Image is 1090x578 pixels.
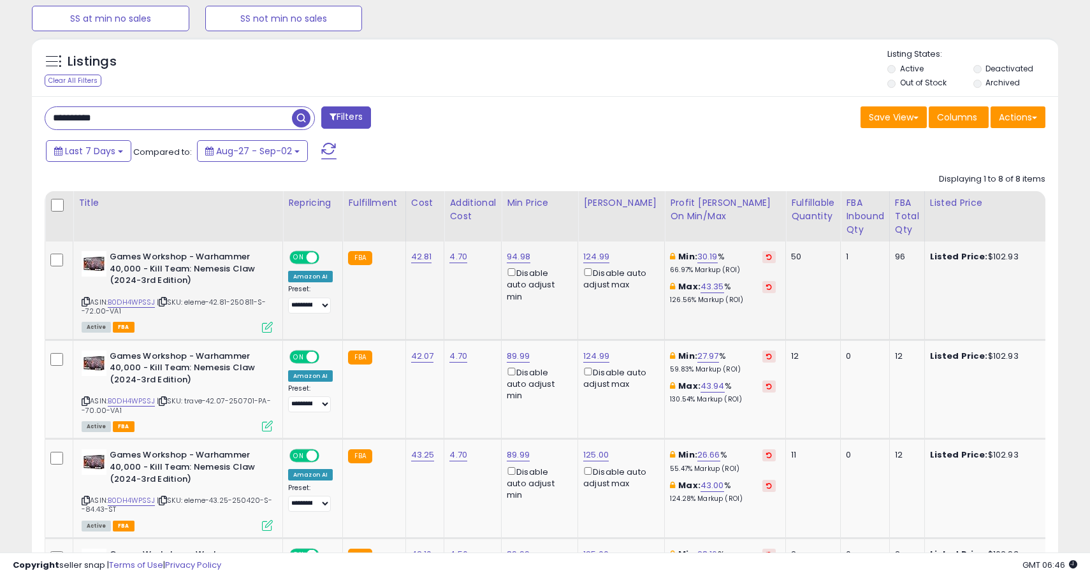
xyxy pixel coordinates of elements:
[895,449,915,461] div: 12
[449,350,467,363] a: 4.70
[583,250,609,263] a: 124.99
[348,196,400,210] div: Fulfillment
[930,251,1036,263] div: $102.93
[670,465,776,473] p: 55.47% Markup (ROI)
[165,559,221,571] a: Privacy Policy
[930,449,988,461] b: Listed Price:
[113,521,134,531] span: FBA
[82,350,106,376] img: 41dlie8-FiL._SL40_.jpg
[887,48,1057,61] p: Listing States:
[583,196,659,210] div: [PERSON_NAME]
[701,479,724,492] a: 43.00
[991,106,1045,128] button: Actions
[317,252,338,263] span: OFF
[507,465,568,502] div: Disable auto adjust min
[288,484,333,512] div: Preset:
[846,196,884,236] div: FBA inbound Qty
[900,77,947,88] label: Out of Stock
[670,395,776,404] p: 130.54% Markup (ROI)
[317,451,338,461] span: OFF
[288,469,333,480] div: Amazon AI
[507,365,568,402] div: Disable auto adjust min
[449,449,467,461] a: 4.70
[82,449,106,475] img: 41dlie8-FiL._SL40_.jpg
[82,322,111,333] span: All listings currently available for purchase on Amazon
[288,271,333,282] div: Amazon AI
[670,266,776,275] p: 66.97% Markup (ROI)
[82,251,273,331] div: ASIN:
[846,251,880,263] div: 1
[670,296,776,305] p: 126.56% Markup (ROI)
[449,196,496,223] div: Additional Cost
[291,451,307,461] span: ON
[45,75,101,87] div: Clear All Filters
[900,63,924,74] label: Active
[82,251,106,277] img: 41dlie8-FiL._SL40_.jpg
[895,196,919,236] div: FBA Total Qty
[507,196,572,210] div: Min Price
[670,495,776,503] p: 124.28% Markup (ROI)
[930,350,1036,362] div: $102.93
[110,350,265,389] b: Games Workshop - Warhammer 40,000 - Kill Team: Nemesis Claw (2024-3rd Edition)
[110,449,265,488] b: Games Workshop - Warhammer 40,000 - Kill Team: Nemesis Claw (2024-3rd Edition)
[288,384,333,413] div: Preset:
[929,106,989,128] button: Columns
[583,350,609,363] a: 124.99
[678,449,697,461] b: Min:
[449,250,467,263] a: 4.70
[791,196,835,223] div: Fulfillable Quantity
[13,559,59,571] strong: Copyright
[133,146,192,158] span: Compared to:
[665,191,786,242] th: The percentage added to the cost of goods (COGS) that forms the calculator for Min & Max prices.
[678,479,701,491] b: Max:
[411,196,439,210] div: Cost
[937,111,977,124] span: Columns
[113,421,134,432] span: FBA
[13,560,221,572] div: seller snap | |
[701,280,724,293] a: 43.35
[895,350,915,362] div: 12
[82,297,266,316] span: | SKU: eleme-42.81-250811-S--72.00-VA1
[670,380,776,404] div: %
[846,449,880,461] div: 0
[670,251,776,275] div: %
[291,351,307,362] span: ON
[670,365,776,374] p: 59.83% Markup (ROI)
[670,281,776,305] div: %
[82,449,273,530] div: ASIN:
[846,350,880,362] div: 0
[678,380,701,392] b: Max:
[930,449,1036,461] div: $102.93
[697,250,718,263] a: 30.19
[1022,559,1077,571] span: 2025-09-10 06:46 GMT
[670,480,776,503] div: %
[583,465,655,489] div: Disable auto adjust max
[930,250,988,263] b: Listed Price:
[348,449,372,463] small: FBA
[68,53,117,71] h5: Listings
[321,106,371,129] button: Filters
[670,196,780,223] div: Profit [PERSON_NAME] on Min/Max
[216,145,292,157] span: Aug-27 - Sep-02
[985,77,1020,88] label: Archived
[348,350,372,365] small: FBA
[791,350,831,362] div: 12
[791,449,831,461] div: 11
[895,251,915,263] div: 96
[583,266,655,291] div: Disable auto adjust max
[411,350,434,363] a: 42.07
[205,6,363,31] button: SS not min no sales
[82,521,111,531] span: All listings currently available for purchase on Amazon
[288,285,333,314] div: Preset:
[65,145,115,157] span: Last 7 Days
[507,350,530,363] a: 89.99
[670,350,776,374] div: %
[82,350,273,431] div: ASIN:
[110,251,265,290] b: Games Workshop - Warhammer 40,000 - Kill Team: Nemesis Claw (2024-3rd Edition)
[985,63,1033,74] label: Deactivated
[411,449,435,461] a: 43.25
[507,266,568,303] div: Disable auto adjust min
[507,449,530,461] a: 89.99
[678,280,701,293] b: Max:
[507,250,530,263] a: 94.98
